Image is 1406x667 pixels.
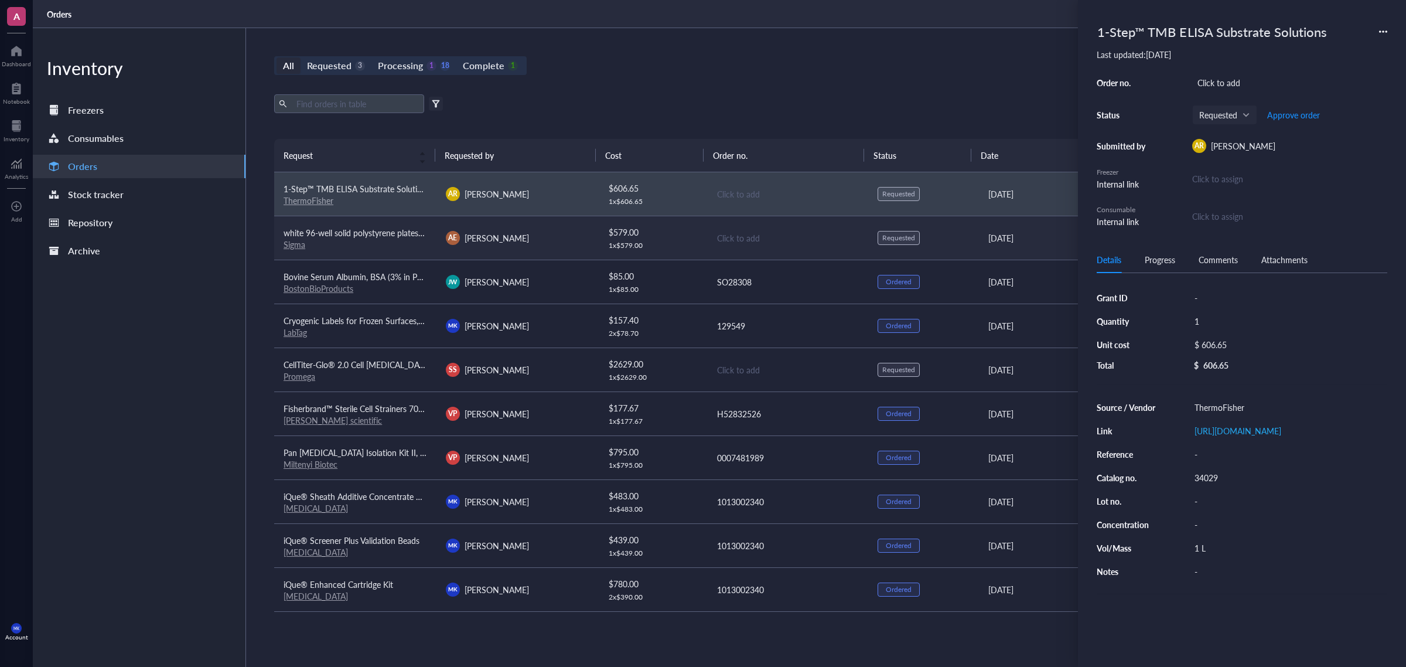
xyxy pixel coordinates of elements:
[284,149,412,162] span: Request
[1097,316,1156,326] div: Quantity
[33,211,245,234] a: Repository
[465,584,529,595] span: [PERSON_NAME]
[47,9,74,19] a: Orders
[463,57,504,74] div: Complete
[1097,178,1149,190] div: Internal link
[1211,140,1275,152] span: [PERSON_NAME]
[596,139,703,172] th: Cost
[707,348,869,392] td: Click to add
[609,489,697,502] div: $ 483.00
[1194,360,1199,370] div: $
[717,451,859,464] div: 0007481989
[886,409,912,418] div: Ordered
[11,216,22,223] div: Add
[284,283,353,294] a: BostonBioProducts
[284,447,444,458] span: Pan [MEDICAL_DATA] Isolation Kit II, mouse
[465,276,529,288] span: [PERSON_NAME]
[609,417,697,426] div: 1 x $ 177.67
[465,320,529,332] span: [PERSON_NAME]
[971,139,1186,172] th: Date
[4,117,29,142] a: Inventory
[1267,110,1320,120] span: Approve order
[68,215,112,231] div: Repository
[1097,339,1156,350] div: Unit cost
[1189,469,1387,486] div: 34029
[609,285,697,294] div: 1 x $ 85.00
[707,611,869,655] td: 14760667
[68,243,100,259] div: Archive
[284,535,419,546] span: iQue® Screener Plus Validation Beads
[465,188,529,200] span: [PERSON_NAME]
[864,139,971,172] th: Status
[378,57,423,74] div: Processing
[707,567,869,611] td: 1013002340
[284,370,315,382] a: Promega
[1097,215,1149,228] div: Internal link
[68,102,104,118] div: Freezers
[284,578,393,590] span: iQue® Enhanced Cartridge Kit
[2,60,31,67] div: Dashboard
[1097,77,1149,88] div: Order no.
[886,541,912,550] div: Ordered
[448,409,457,419] span: VP
[988,363,1183,376] div: [DATE]
[988,319,1183,332] div: [DATE]
[284,491,507,502] span: iQue® Sheath Additive Concentrate Solution for Sheath Fluid
[448,277,458,287] span: JW
[609,270,697,283] div: $ 85.00
[1189,493,1387,509] div: -
[1267,106,1320,124] button: Approve order
[448,541,457,549] span: MK
[609,549,697,558] div: 1 x $ 439.00
[3,79,30,105] a: Notebook
[284,414,382,426] a: [PERSON_NAME] scientific
[33,155,245,178] a: Orders
[886,453,912,462] div: Ordered
[882,233,915,243] div: Requested
[3,98,30,105] div: Notebook
[717,232,859,244] div: Click to add
[609,182,697,195] div: $ 606.65
[886,497,912,506] div: Ordered
[284,546,348,558] a: [MEDICAL_DATA]
[449,365,457,375] span: SS
[448,321,457,329] span: MK
[448,497,457,505] span: MK
[717,583,859,596] div: 1013002340
[988,583,1183,596] div: [DATE]
[33,56,245,80] div: Inventory
[988,451,1183,464] div: [DATE]
[1189,290,1387,306] div: -
[274,139,435,172] th: Request
[1097,110,1149,120] div: Status
[1189,399,1387,416] div: ThermoFisher
[465,496,529,508] span: [PERSON_NAME]
[33,98,245,122] a: Freezers
[448,585,457,593] span: MK
[448,189,458,199] span: AR
[1189,516,1387,533] div: -
[1199,110,1248,120] span: Requested
[988,232,1183,244] div: [DATE]
[988,275,1183,288] div: [DATE]
[707,172,869,216] td: Click to add
[609,226,697,239] div: $ 579.00
[465,364,529,376] span: [PERSON_NAME]
[68,130,124,147] div: Consumables
[5,154,28,180] a: Analytics
[1189,540,1387,556] div: 1 L
[1097,141,1149,151] div: Submitted by
[1189,446,1387,462] div: -
[1192,74,1387,91] div: Click to add
[609,358,697,370] div: $ 2629.00
[882,365,915,375] div: Requested
[284,195,333,206] a: ThermoFisher
[717,363,859,376] div: Click to add
[1097,167,1149,178] div: Freezer
[988,407,1183,420] div: [DATE]
[609,445,697,458] div: $ 795.00
[704,139,865,172] th: Order no.
[886,585,912,594] div: Ordered
[988,495,1183,508] div: [DATE]
[717,539,859,552] div: 1013002340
